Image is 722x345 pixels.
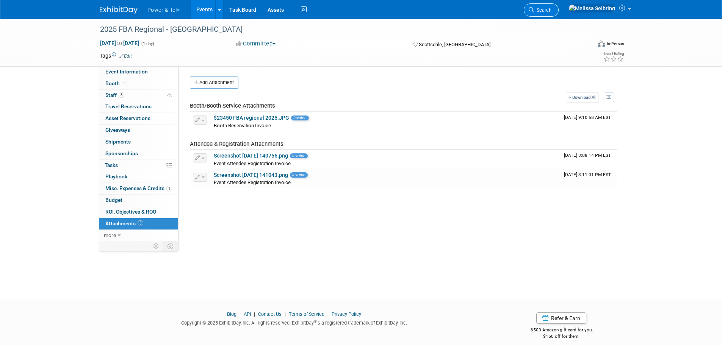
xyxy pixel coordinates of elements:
[536,312,586,324] a: Refer & Earn
[524,3,559,17] a: Search
[252,311,257,317] span: |
[104,232,116,238] span: more
[99,183,178,194] a: Misc. Expenses & Credits1
[99,136,178,148] a: Shipments
[105,209,156,215] span: ROI, Objectives & ROO
[105,103,152,109] span: Travel Reservations
[500,333,623,340] div: $150 off for them.
[99,230,178,241] a: more
[190,140,283,147] span: Attendee & Registration Attachments
[116,40,123,46] span: to
[105,69,148,75] span: Event Information
[105,162,118,168] span: Tasks
[561,169,617,188] td: Upload Timestamp
[105,197,122,203] span: Budget
[214,123,271,128] span: Booth Reservation Invoice
[606,41,624,47] div: In-Person
[99,160,178,171] a: Tasks
[561,112,617,131] td: Upload Timestamp
[332,311,361,317] a: Privacy Policy
[290,153,308,158] span: Invoice
[214,161,291,166] span: Event Attendee Registration Invoice
[99,195,178,206] a: Budget
[150,241,163,251] td: Personalize Event Tab Strip
[99,218,178,229] a: Attachments3
[283,311,288,317] span: |
[105,220,143,226] span: Attachments
[214,153,288,159] a: Screenshot [DATE] 140756.png
[244,311,251,317] a: API
[598,41,605,47] img: Format-Inperson.png
[534,7,551,13] span: Search
[227,311,236,317] a: Blog
[99,113,178,124] a: Asset Reservations
[105,127,130,133] span: Giveaways
[233,40,279,48] button: Committed
[97,23,580,36] div: 2025 FBA Regional - [GEOGRAPHIC_DATA]
[564,115,611,120] span: Upload Timestamp
[138,220,143,226] span: 3
[119,92,124,98] span: 3
[99,90,178,101] a: Staff3
[291,116,309,120] span: Invoice
[566,92,599,103] a: Download All
[547,39,625,51] div: Event Format
[119,53,132,59] a: Edit
[105,92,124,98] span: Staff
[99,125,178,136] a: Giveaways
[167,92,172,99] span: Potential Scheduling Conflict -- at least one attendee is tagged in another overlapping event.
[214,172,288,178] a: Screenshot [DATE] 141043.png
[105,185,172,191] span: Misc. Expenses & Credits
[603,52,624,56] div: Event Rating
[99,78,178,89] a: Booth
[100,6,138,14] img: ExhibitDay
[238,311,243,317] span: |
[99,206,178,218] a: ROI, Objectives & ROO
[99,101,178,112] a: Travel Reservations
[99,148,178,159] a: Sponsorships
[190,76,238,89] button: Add Attachment
[214,180,291,185] span: Event Attendee Registration Invoice
[100,52,132,59] td: Tags
[141,41,154,46] span: (1 day)
[105,173,127,180] span: Playbook
[214,115,289,121] a: $23450 FBA regional 2025.JPG
[105,115,150,121] span: Asset Reservations
[190,102,275,109] span: Booth/Booth Service Attachments
[105,150,138,156] span: Sponsorships
[419,42,490,47] span: Scottsdale, [GEOGRAPHIC_DATA]
[289,311,324,317] a: Terms of Service
[163,241,178,251] td: Toggle Event Tabs
[569,4,616,12] img: Melissa Seibring
[100,318,489,326] div: Copyright © 2025 ExhibitDay, Inc. All rights reserved. ExhibitDay is a registered trademark of Ex...
[561,150,617,169] td: Upload Timestamp
[326,311,330,317] span: |
[105,80,128,86] span: Booth
[314,319,316,323] sup: ®
[99,66,178,78] a: Event Information
[99,171,178,183] a: Playbook
[123,81,127,85] i: Booth reservation complete
[564,153,611,158] span: Upload Timestamp
[564,172,611,177] span: Upload Timestamp
[500,322,623,339] div: $500 Amazon gift card for you,
[100,40,139,47] span: [DATE] [DATE]
[105,139,131,145] span: Shipments
[290,172,308,177] span: Invoice
[258,311,282,317] a: Contact Us
[166,186,172,191] span: 1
